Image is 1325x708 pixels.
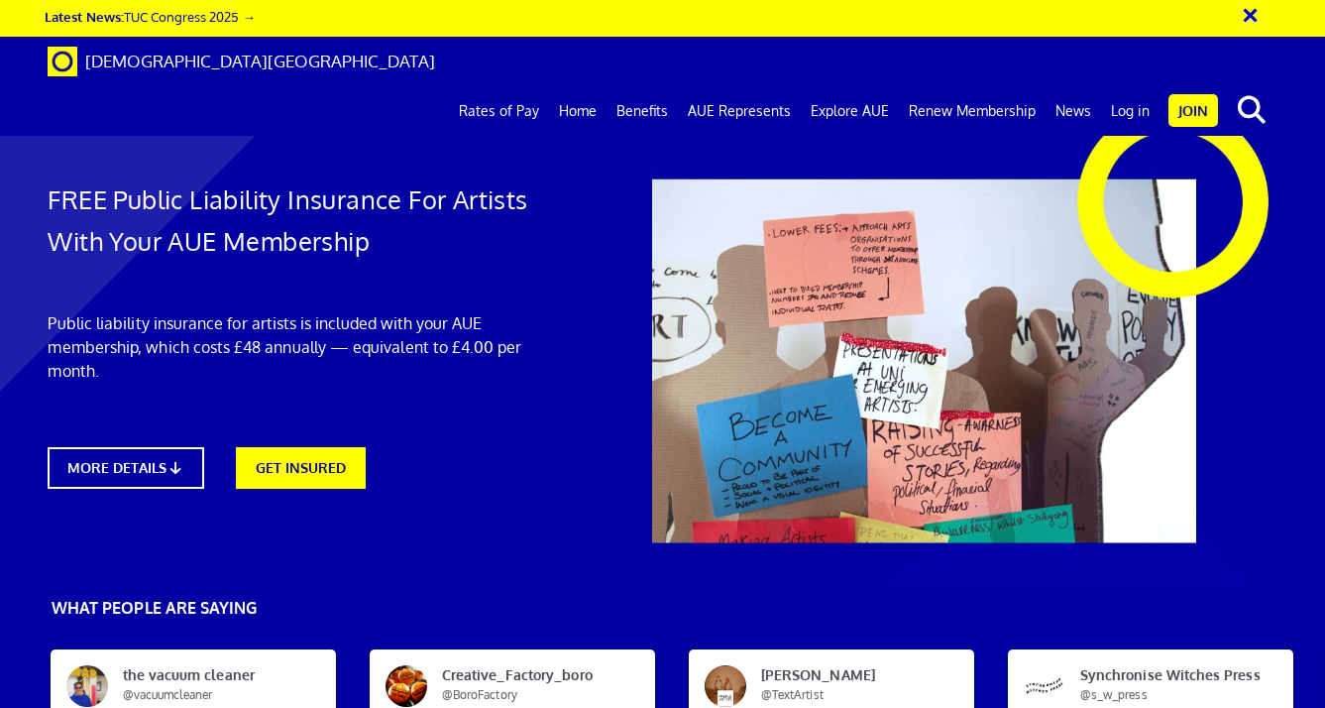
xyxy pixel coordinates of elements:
a: GET INSURED [236,447,366,489]
a: Benefits [607,86,678,136]
a: Latest News:TUC Congress 2025 → [45,8,255,25]
a: Log in [1101,86,1159,136]
a: Home [549,86,607,136]
a: Rates of Pay [449,86,549,136]
strong: Latest News: [45,8,124,25]
span: @BoroFactory [442,687,517,702]
span: @TextArtist [761,687,824,702]
button: search [1222,89,1282,131]
a: Brand [DEMOGRAPHIC_DATA][GEOGRAPHIC_DATA] [33,37,450,86]
span: the vacuum cleaner [108,665,298,705]
span: @s_w_press [1080,687,1148,702]
a: Renew Membership [899,86,1046,136]
span: Creative_Factory_boro [427,665,617,705]
span: Synchronise Witches Press [1065,665,1256,705]
a: News [1046,86,1101,136]
p: Public liability insurance for artists is included with your AUE membership, which costs £48 annu... [48,311,542,383]
a: Join [1168,94,1218,127]
a: MORE DETAILS [48,447,204,489]
span: [DEMOGRAPHIC_DATA][GEOGRAPHIC_DATA] [85,51,435,71]
a: AUE Represents [678,86,801,136]
span: [PERSON_NAME] [746,665,937,705]
span: @vacuumcleaner [123,687,212,702]
h1: FREE Public Liability Insurance For Artists With Your AUE Membership [48,178,542,262]
a: Explore AUE [801,86,899,136]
